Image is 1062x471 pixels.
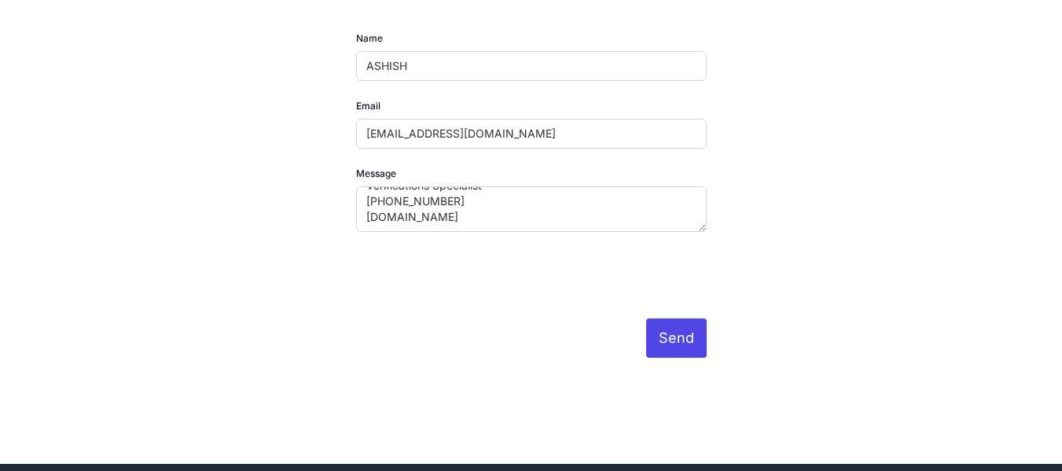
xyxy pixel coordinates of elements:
input: Write your email here [356,119,707,149]
label: Name [356,32,707,45]
form: Email Form [356,32,707,358]
iframe: reCAPTCHA [356,251,595,312]
input: Send [646,318,707,358]
input: Name [356,51,707,81]
label: Email [356,100,707,112]
label: Message [356,167,707,180]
